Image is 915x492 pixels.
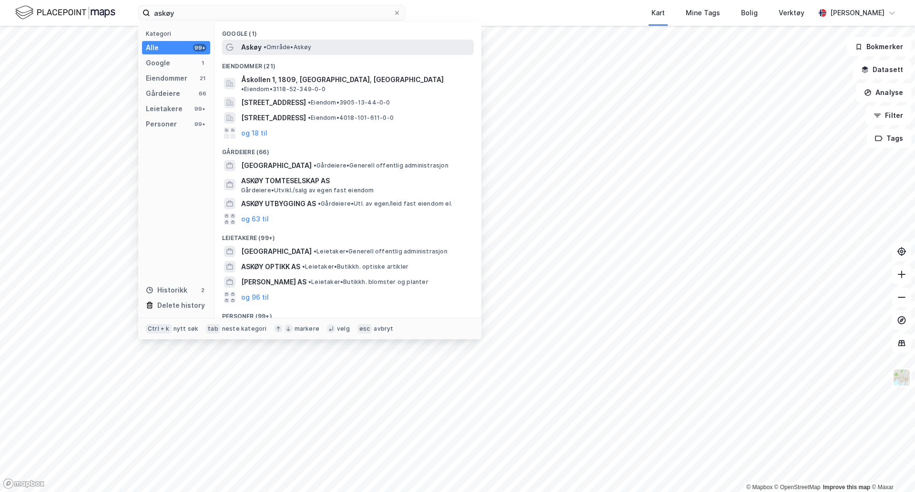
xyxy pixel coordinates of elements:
[146,118,177,130] div: Personer
[856,83,911,102] button: Analyse
[314,162,448,169] span: Gårdeiere • Generell offentlig administrasjon
[241,261,300,272] span: ASKØY OPTIKK AS
[146,103,183,115] div: Leietakere
[314,248,316,255] span: •
[295,325,319,333] div: markere
[823,484,870,491] a: Improve this map
[308,114,311,121] span: •
[337,325,350,333] div: velg
[867,446,915,492] iframe: Chat Widget
[214,227,481,244] div: Leietakere (99+)
[146,30,210,37] div: Kategori
[150,6,393,20] input: Søk på adresse, matrikkel, gårdeiere, leietakere eller personer
[222,325,267,333] div: neste kategori
[241,85,325,93] span: Eiendom • 3118-52-349-0-0
[314,162,316,169] span: •
[853,60,911,79] button: Datasett
[357,324,372,334] div: esc
[241,112,306,124] span: [STREET_ADDRESS]
[867,446,915,492] div: Kontrollprogram for chat
[3,478,45,489] a: Mapbox homepage
[146,324,172,334] div: Ctrl + k
[314,248,447,255] span: Leietaker • Generell offentlig administrasjon
[199,286,206,294] div: 2
[686,7,720,19] div: Mine Tags
[374,325,393,333] div: avbryt
[241,160,312,171] span: [GEOGRAPHIC_DATA]
[302,263,408,271] span: Leietaker • Butikkh. optiske artikler
[774,484,821,491] a: OpenStreetMap
[173,325,199,333] div: nytt søk
[865,106,911,125] button: Filter
[241,187,374,194] span: Gårdeiere • Utvikl./salg av egen fast eiendom
[264,43,266,51] span: •
[241,42,262,53] span: Askøy
[779,7,804,19] div: Verktøy
[241,213,269,225] button: og 63 til
[318,200,452,208] span: Gårdeiere • Utl. av egen/leid fast eiendom el.
[214,305,481,322] div: Personer (99+)
[241,198,316,209] span: ASKØY UTBYGGING AS
[241,74,444,85] span: Åskollen 1, 1809, [GEOGRAPHIC_DATA], [GEOGRAPHIC_DATA]
[651,7,665,19] div: Kart
[15,4,115,21] img: logo.f888ab2527a4732fd821a326f86c7f29.svg
[308,278,311,285] span: •
[318,200,321,207] span: •
[157,300,205,311] div: Delete history
[199,59,206,67] div: 1
[146,88,180,99] div: Gårdeiere
[867,129,911,148] button: Tags
[302,263,305,270] span: •
[308,114,394,122] span: Eiendom • 4018-101-611-0-0
[241,175,470,187] span: ASKØY TOMTESELSKAP AS
[308,99,390,106] span: Eiendom • 3905-13-44-0-0
[214,22,481,40] div: Google (1)
[264,43,312,51] span: Område • Askøy
[193,44,206,52] div: 99+
[206,324,220,334] div: tab
[830,7,884,19] div: [PERSON_NAME]
[193,105,206,113] div: 99+
[146,57,170,69] div: Google
[199,90,206,97] div: 66
[193,120,206,128] div: 99+
[241,276,306,288] span: [PERSON_NAME] AS
[214,141,481,158] div: Gårdeiere (66)
[241,97,306,108] span: [STREET_ADDRESS]
[146,73,187,84] div: Eiendommer
[241,85,244,93] span: •
[847,37,911,56] button: Bokmerker
[741,7,758,19] div: Bolig
[146,284,187,296] div: Historikk
[746,484,773,491] a: Mapbox
[308,99,311,106] span: •
[146,42,159,53] div: Alle
[214,55,481,72] div: Eiendommer (21)
[893,368,911,387] img: Z
[199,74,206,82] div: 21
[308,278,428,286] span: Leietaker • Butikkh. blomster og planter
[241,246,312,257] span: [GEOGRAPHIC_DATA]
[241,127,267,139] button: og 18 til
[241,292,269,303] button: og 96 til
